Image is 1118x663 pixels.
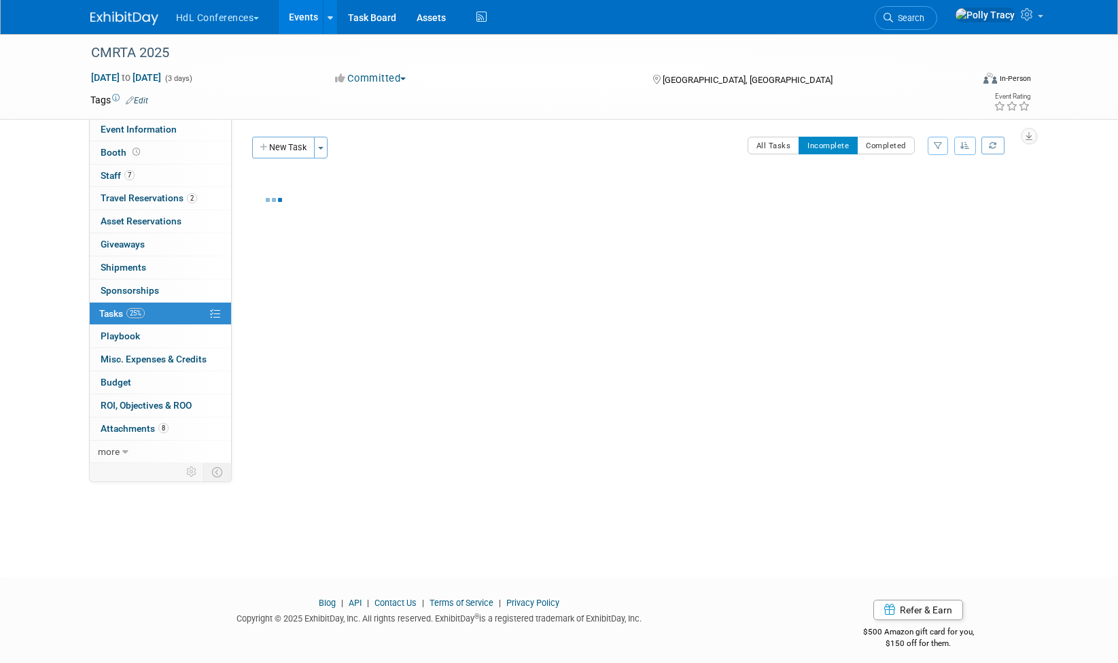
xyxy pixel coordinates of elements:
[101,423,169,434] span: Attachments
[90,187,231,209] a: Travel Reservations2
[90,210,231,233] a: Asset Reservations
[252,137,315,158] button: New Task
[90,279,231,302] a: Sponsorships
[873,600,963,620] a: Refer & Earn
[495,598,504,608] span: |
[809,617,1028,649] div: $500 Amazon gift card for you,
[158,423,169,433] span: 8
[126,96,148,105] a: Edit
[180,463,204,481] td: Personalize Event Tab Strip
[101,354,207,364] span: Misc. Expenses & Credits
[90,141,231,164] a: Booth
[126,308,145,318] span: 25%
[90,348,231,371] a: Misc. Expenses & Credits
[90,165,231,187] a: Staff7
[809,638,1028,649] div: $150 off for them.
[101,124,177,135] span: Event Information
[999,73,1031,84] div: In-Person
[90,609,789,625] div: Copyright © 2025 ExhibitDay, Inc. All rights reserved. ExhibitDay is a registered trademark of Ex...
[90,303,231,325] a: Tasks25%
[474,613,479,620] sup: ®
[90,12,158,25] img: ExhibitDay
[90,233,231,256] a: Giveaways
[981,137,1005,154] a: Refresh
[120,72,133,83] span: to
[101,285,159,296] span: Sponsorships
[955,7,1015,22] img: Polly Tracy
[983,73,997,84] img: Format-Inperson.png
[266,198,282,202] img: loading...
[98,446,120,457] span: more
[90,325,231,347] a: Playbook
[994,93,1030,100] div: Event Rating
[130,147,143,157] span: Booth not reserved yet
[90,441,231,463] a: more
[892,71,1032,91] div: Event Format
[124,170,135,180] span: 7
[99,308,145,319] span: Tasks
[893,13,924,23] span: Search
[101,377,131,388] span: Budget
[101,239,145,250] span: Giveaways
[349,598,362,608] a: API
[799,137,858,154] button: Incomplete
[338,598,347,608] span: |
[319,598,336,608] a: Blog
[663,75,833,85] span: [GEOGRAPHIC_DATA], [GEOGRAPHIC_DATA]
[875,6,937,30] a: Search
[101,330,140,341] span: Playbook
[857,137,915,154] button: Completed
[101,262,146,273] span: Shipments
[330,71,411,86] button: Committed
[101,192,197,203] span: Travel Reservations
[101,400,192,411] span: ROI, Objectives & ROO
[374,598,417,608] a: Contact Us
[90,71,162,84] span: [DATE] [DATE]
[90,418,231,440] a: Attachments8
[101,147,143,158] span: Booth
[90,93,148,107] td: Tags
[430,598,493,608] a: Terms of Service
[748,137,800,154] button: All Tasks
[101,216,181,226] span: Asset Reservations
[187,193,197,203] span: 2
[419,598,427,608] span: |
[506,598,559,608] a: Privacy Policy
[101,170,135,181] span: Staff
[86,41,951,65] div: CMRTA 2025
[90,256,231,279] a: Shipments
[164,74,192,83] span: (3 days)
[364,598,372,608] span: |
[203,463,231,481] td: Toggle Event Tabs
[90,371,231,394] a: Budget
[90,394,231,417] a: ROI, Objectives & ROO
[90,118,231,141] a: Event Information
